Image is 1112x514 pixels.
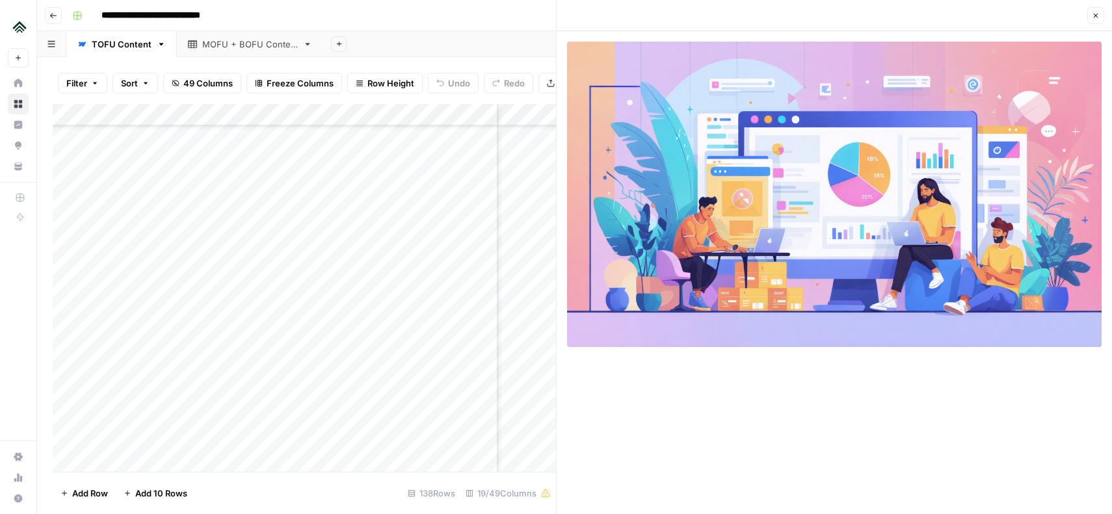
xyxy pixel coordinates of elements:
button: Add Row [53,483,116,504]
span: Undo [448,77,470,90]
span: Add 10 Rows [135,487,187,500]
button: 49 Columns [163,73,241,94]
a: TOFU Content [66,31,177,57]
span: 49 Columns [183,77,233,90]
a: Your Data [8,156,29,177]
span: Freeze Columns [267,77,334,90]
a: Usage [8,467,29,488]
a: Opportunities [8,135,29,156]
a: Browse [8,94,29,114]
span: Row Height [367,77,414,90]
a: Settings [8,446,29,467]
a: Insights [8,114,29,135]
div: 19/49 Columns [460,483,556,504]
button: Help + Support [8,488,29,509]
button: Redo [484,73,533,94]
button: Sort [113,73,158,94]
img: Uplisting Logo [8,15,31,38]
span: Sort [121,77,138,90]
img: Row/Cell [567,42,1102,347]
a: MOFU + BOFU Content [177,31,323,57]
div: 138 Rows [403,483,460,504]
div: TOFU Content [92,38,152,51]
button: Workspace: Uplisting [8,10,29,43]
button: Freeze Columns [246,73,342,94]
button: Undo [428,73,479,94]
span: Redo [504,77,525,90]
span: Filter [66,77,87,90]
button: Add 10 Rows [116,483,195,504]
span: Add Row [72,487,108,500]
button: Filter [58,73,107,94]
div: MOFU + BOFU Content [202,38,298,51]
button: Row Height [347,73,423,94]
a: Home [8,73,29,94]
